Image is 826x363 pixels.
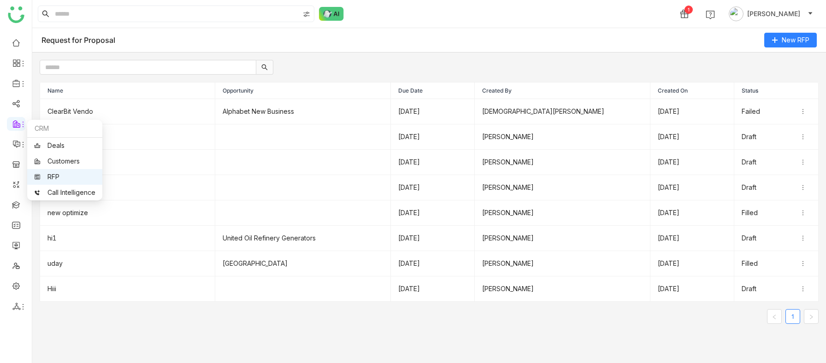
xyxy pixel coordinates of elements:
[391,251,475,276] td: [DATE]
[215,226,390,251] td: United Oil Refinery Generators
[34,142,95,149] a: Deals
[34,189,95,196] a: Call Intelligence
[391,150,475,175] td: [DATE]
[742,208,811,218] div: Filled
[804,309,819,324] button: Next Page
[40,99,215,124] td: ClearBit Vendo
[742,157,811,167] div: Draft
[650,200,735,226] td: [DATE]
[27,120,102,138] div: CRM
[650,82,735,99] th: Created On
[475,150,650,175] td: [PERSON_NAME]
[40,251,215,276] td: uday
[391,124,475,150] td: [DATE]
[391,226,475,251] td: [DATE]
[684,6,693,14] div: 1
[786,310,800,323] a: 1
[650,124,735,150] td: [DATE]
[391,200,475,226] td: [DATE]
[767,309,782,324] button: Previous Page
[742,284,811,294] div: Draft
[650,175,735,200] td: [DATE]
[650,99,735,124] td: [DATE]
[475,276,650,302] td: [PERSON_NAME]
[742,233,811,243] div: Draft
[40,200,215,226] td: new optimize
[40,226,215,251] td: hi1
[650,276,735,302] td: [DATE]
[40,124,215,150] td: NEw NEw RFP
[40,175,215,200] td: old rfp
[475,99,650,124] td: [DEMOGRAPHIC_DATA][PERSON_NAME]
[34,158,95,164] a: Customers
[747,9,800,19] span: [PERSON_NAME]
[391,99,475,124] td: [DATE]
[650,150,735,175] td: [DATE]
[215,99,390,124] td: Alphabet New Business
[40,82,215,99] th: Name
[41,35,115,45] div: Request for Proposal
[729,6,743,21] img: avatar
[475,124,650,150] td: [PERSON_NAME]
[475,82,650,99] th: Created By
[319,7,344,21] img: ask-buddy-normal.svg
[8,6,24,23] img: logo
[34,174,95,180] a: RFP
[475,251,650,276] td: [PERSON_NAME]
[785,309,800,324] li: 1
[727,6,815,21] button: [PERSON_NAME]
[40,150,215,175] td: New RFP
[391,276,475,302] td: [DATE]
[215,82,390,99] th: Opportunity
[475,200,650,226] td: [PERSON_NAME]
[742,258,811,269] div: Filled
[650,226,735,251] td: [DATE]
[475,226,650,251] td: [PERSON_NAME]
[650,251,735,276] td: [DATE]
[742,106,811,117] div: Failed
[706,10,715,19] img: help.svg
[742,182,811,193] div: Draft
[40,276,215,302] td: Hiii
[742,132,811,142] div: Draft
[734,82,819,99] th: Status
[303,11,310,18] img: search-type.svg
[475,175,650,200] td: [PERSON_NAME]
[764,33,817,47] button: New RFP
[782,35,809,45] span: New RFP
[391,175,475,200] td: [DATE]
[391,82,475,99] th: Due Date
[215,251,390,276] td: [GEOGRAPHIC_DATA]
